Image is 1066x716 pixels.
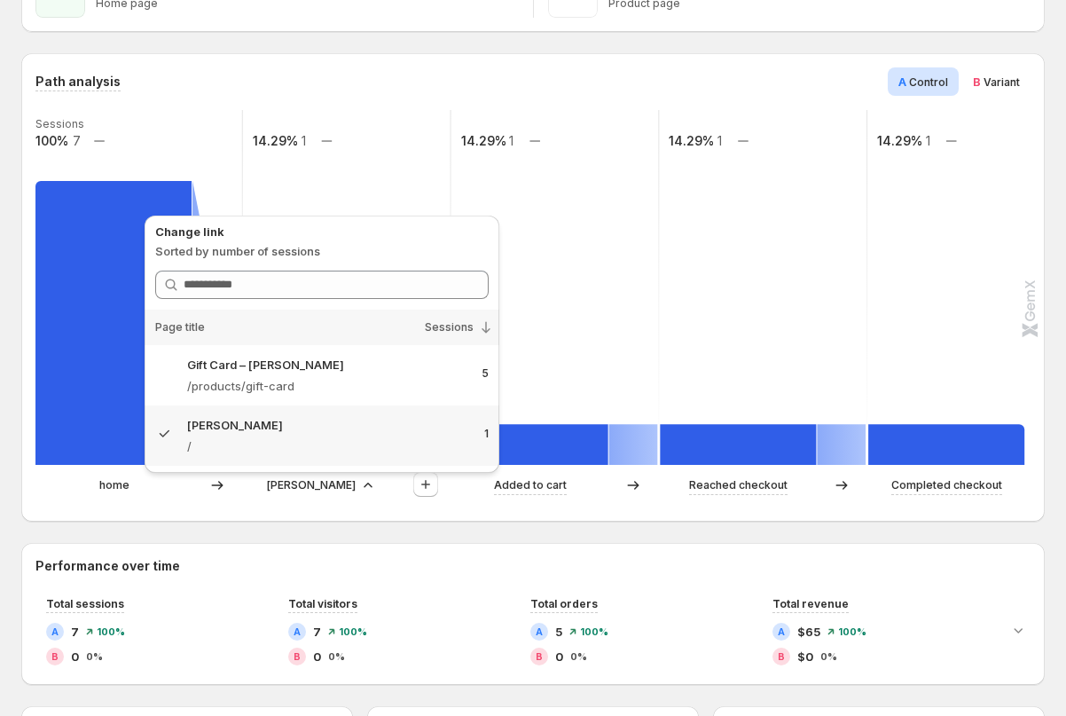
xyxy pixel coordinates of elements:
[536,651,543,662] h2: B
[155,242,489,260] p: Sorted by number of sessions
[689,476,788,494] p: Reached checkout
[425,320,474,334] span: Sessions
[155,223,489,240] p: Change link
[555,648,563,665] span: 0
[838,626,866,637] span: 100%
[99,476,129,494] p: home
[35,133,68,148] text: 100%
[1006,618,1031,642] button: Expand chart
[313,648,321,665] span: 0
[772,597,849,610] span: Total revenue
[778,651,785,662] h2: B
[71,623,79,641] span: 7
[73,133,81,148] text: 7
[909,75,948,89] span: Control
[294,651,301,662] h2: B
[35,73,121,90] h3: Path analysis
[444,366,489,381] p: 5
[536,626,543,637] h2: A
[187,437,430,455] p: /
[253,133,298,148] text: 14.29%
[494,476,567,494] p: Added to cart
[898,75,906,89] span: A
[444,427,489,441] p: 1
[973,75,981,89] span: B
[187,416,283,434] p: [PERSON_NAME]
[669,133,714,148] text: 14.29%
[891,476,1002,494] p: Completed checkout
[509,133,513,148] text: 1
[328,651,345,662] span: 0%
[877,133,922,148] text: 14.29%
[313,623,321,641] span: 7
[288,597,357,610] span: Total visitors
[797,648,813,665] span: $0
[51,651,59,662] h2: B
[86,651,103,662] span: 0%
[187,356,344,374] p: Gift Card – [PERSON_NAME]
[580,626,608,637] span: 100%
[797,623,820,641] span: $65
[71,648,79,665] span: 0
[555,623,562,641] span: 5
[187,377,430,395] p: /products/gift-card
[984,75,1020,89] span: Variant
[778,626,785,637] h2: A
[35,557,1031,575] h2: Performance over time
[339,626,367,637] span: 100%
[302,133,306,148] text: 1
[570,651,587,662] span: 0%
[294,626,301,637] h2: A
[155,320,205,334] span: Page title
[530,597,598,610] span: Total orders
[97,626,125,637] span: 100%
[461,133,506,148] text: 14.29%
[46,597,124,610] span: Total sessions
[267,476,356,494] p: [PERSON_NAME]
[820,651,837,662] span: 0%
[51,626,59,637] h2: A
[717,133,722,148] text: 1
[926,133,930,148] text: 1
[35,117,84,130] text: Sessions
